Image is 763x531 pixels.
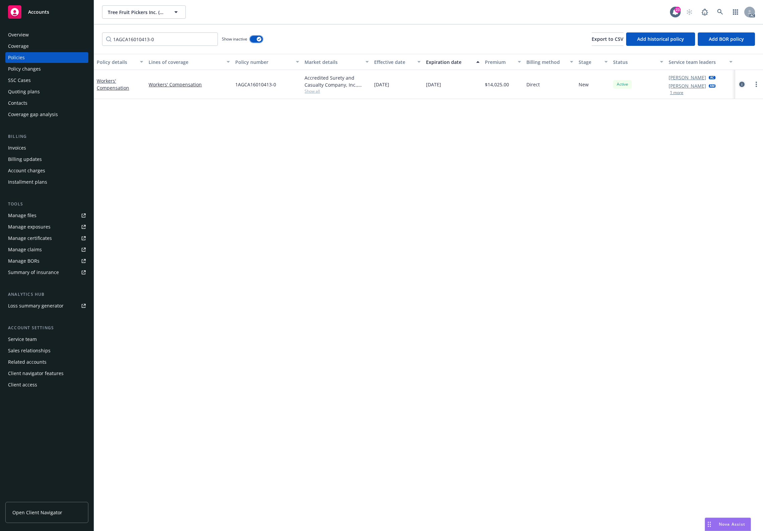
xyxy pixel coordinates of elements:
[8,41,29,52] div: Coverage
[5,3,88,21] a: Accounts
[526,81,540,88] span: Direct
[5,325,88,331] div: Account settings
[146,54,233,70] button: Lines of coverage
[5,165,88,176] a: Account charges
[485,59,514,66] div: Premium
[233,54,302,70] button: Policy number
[626,32,695,46] button: Add historical policy
[8,379,37,390] div: Client access
[5,368,88,379] a: Client navigator features
[374,81,389,88] span: [DATE]
[5,222,88,232] a: Manage exposures
[5,300,88,311] a: Loss summary generator
[235,59,292,66] div: Policy number
[8,29,29,40] div: Overview
[592,36,623,42] span: Export to CSV
[12,509,62,516] span: Open Client Navigator
[698,5,711,19] a: Report a Bug
[5,244,88,255] a: Manage claims
[97,59,136,66] div: Policy details
[222,36,247,42] span: Show inactive
[738,80,746,88] a: circleInformation
[616,81,629,87] span: Active
[5,41,88,52] a: Coverage
[637,36,684,42] span: Add historical policy
[5,233,88,244] a: Manage certificates
[610,54,666,70] button: Status
[752,80,760,88] a: more
[576,54,611,70] button: Stage
[592,32,623,46] button: Export to CSV
[670,91,683,95] button: 1 more
[8,267,59,278] div: Summary of insurance
[423,54,482,70] button: Expiration date
[482,54,524,70] button: Premium
[28,9,49,15] span: Accounts
[5,201,88,207] div: Tools
[5,133,88,140] div: Billing
[8,177,47,187] div: Installment plans
[102,5,186,19] button: Tree Fruit Pickers Inc. (a Corp)
[108,9,166,16] span: Tree Fruit Pickers Inc. (a Corp)
[705,518,713,531] div: Drag to move
[5,177,88,187] a: Installment plans
[8,300,64,311] div: Loss summary generator
[5,291,88,298] div: Analytics hub
[719,521,745,527] span: Nova Assist
[669,74,706,81] a: [PERSON_NAME]
[149,81,230,88] a: Workers' Compensation
[305,74,368,88] div: Accredited Surety and Casualty Company, Inc., Accredited Specialty Insurance Company, Risk Placem...
[5,334,88,345] a: Service team
[426,81,441,88] span: [DATE]
[5,379,88,390] a: Client access
[8,154,42,165] div: Billing updates
[305,59,361,66] div: Market details
[8,222,51,232] div: Manage exposures
[675,7,681,13] div: 23
[5,29,88,40] a: Overview
[8,334,37,345] div: Service team
[8,86,40,97] div: Quoting plans
[579,59,601,66] div: Stage
[5,154,88,165] a: Billing updates
[729,5,742,19] a: Switch app
[5,256,88,266] a: Manage BORs
[5,109,88,120] a: Coverage gap analysis
[8,109,58,120] div: Coverage gap analysis
[669,82,706,89] a: [PERSON_NAME]
[8,165,45,176] div: Account charges
[698,32,755,46] button: Add BOR policy
[8,357,47,367] div: Related accounts
[5,75,88,86] a: SSC Cases
[669,59,725,66] div: Service team leaders
[5,267,88,278] a: Summary of insurance
[5,357,88,367] a: Related accounts
[485,81,509,88] span: $14,025.00
[371,54,423,70] button: Effective date
[683,5,696,19] a: Start snowing
[8,75,31,86] div: SSC Cases
[8,52,25,63] div: Policies
[5,86,88,97] a: Quoting plans
[5,52,88,63] a: Policies
[97,78,129,91] a: Workers' Compensation
[5,210,88,221] a: Manage files
[94,54,146,70] button: Policy details
[8,256,39,266] div: Manage BORs
[235,81,276,88] span: 1AGCA16010413-0
[666,54,735,70] button: Service team leaders
[5,64,88,74] a: Policy changes
[8,345,51,356] div: Sales relationships
[8,143,26,153] div: Invoices
[149,59,223,66] div: Lines of coverage
[8,233,52,244] div: Manage certificates
[713,5,727,19] a: Search
[102,32,218,46] input: Filter by keyword...
[524,54,576,70] button: Billing method
[302,54,371,70] button: Market details
[5,345,88,356] a: Sales relationships
[526,59,566,66] div: Billing method
[709,36,744,42] span: Add BOR policy
[8,98,27,108] div: Contacts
